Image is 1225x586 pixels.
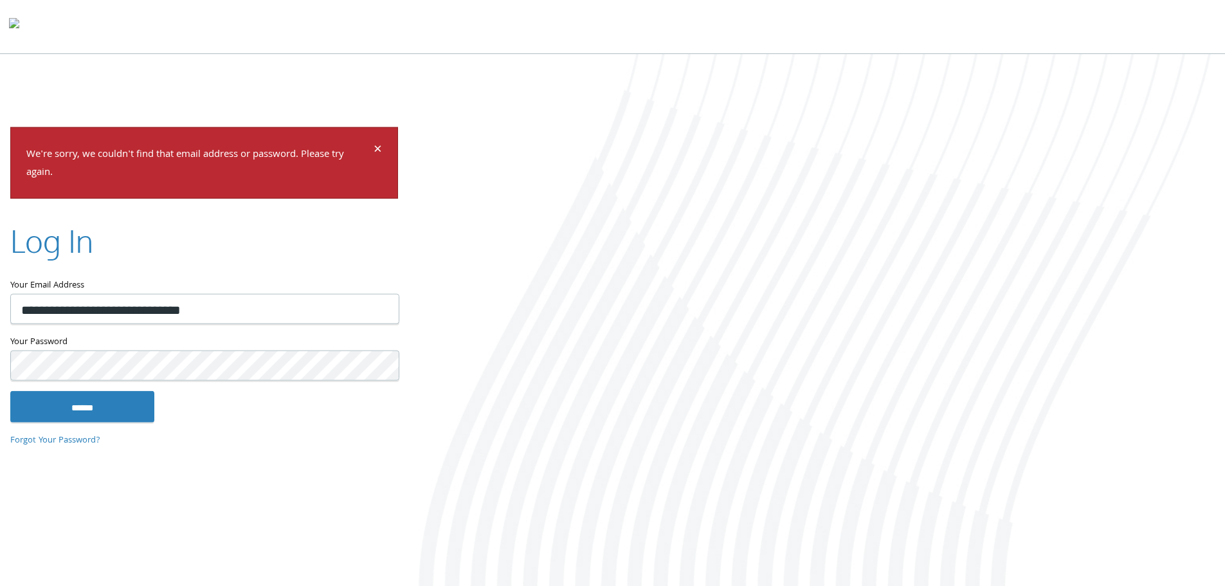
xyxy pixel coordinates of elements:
[26,145,372,183] p: We're sorry, we couldn't find that email address or password. Please try again.
[9,14,19,39] img: todyl-logo-dark.svg
[374,138,382,163] span: ×
[10,334,398,351] label: Your Password
[10,219,93,262] h2: Log In
[374,143,382,158] button: Dismiss alert
[10,433,100,447] a: Forgot Your Password?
